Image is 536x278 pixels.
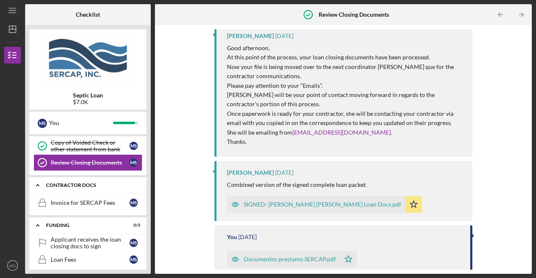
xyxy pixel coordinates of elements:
[46,223,119,228] div: Funding
[227,81,464,90] p: Please pay attention to your “Emails”.
[73,92,103,99] b: Septic Loan
[238,234,257,240] time: 2025-07-23 20:39
[227,53,464,62] p: At this point of the process, your loan closing documents have been processed.
[33,154,142,171] a: Review Closing DocumentsMS
[129,239,138,247] div: M S
[275,33,294,39] time: 2025-08-07 20:12
[227,33,274,39] div: [PERSON_NAME]
[33,138,142,154] a: Copy of Voided Check or other statement from bankMS
[244,256,336,263] div: Documentos prestamo SERCAP.pdf
[227,251,357,268] button: Documentos prestamo SERCAP.pdf
[244,201,401,208] div: SIGNED- [PERSON_NAME] [PERSON_NAME] Loan Docs.pdf
[227,90,464,109] p: [PERSON_NAME] will be your point of contact moving forward in regards to the contractor's portion...
[227,128,464,137] p: She will be emailing from .
[46,183,136,188] div: Contractor Docs
[227,169,274,176] div: [PERSON_NAME]
[129,255,138,264] div: M S
[51,139,129,153] div: Copy of Voided Check or other statement from bank
[129,158,138,167] div: M S
[319,11,389,18] b: Review Closing Documents
[227,180,367,189] p: Combined version of the signed complete loan packet.
[125,223,140,228] div: 0 / 3
[10,263,15,268] text: MS
[227,196,422,213] button: SIGNED- [PERSON_NAME] [PERSON_NAME] Loan Docs.pdf
[51,256,129,263] div: Loan Fees
[227,109,464,128] p: Once paperwork is ready for your contractor, she will be contacting your contractor via email wit...
[227,137,464,146] p: Thanks.
[76,11,100,18] b: Checklist
[33,194,142,211] a: Invoice for SERCAP FeesMS
[51,159,129,166] div: Review Closing Documents
[73,99,103,105] div: $7.0K
[227,43,464,53] p: Good afternoon,
[38,119,47,128] div: M S
[227,234,237,240] div: You
[129,199,138,207] div: M S
[227,62,464,81] p: Now your file is being moved over to the next coordinator [PERSON_NAME] que for the contractor co...
[4,257,21,274] button: MS
[292,129,391,136] a: [EMAIL_ADDRESS][DOMAIN_NAME]
[29,33,147,84] img: Product logo
[51,199,129,206] div: Invoice for SERCAP Fees
[51,236,129,250] div: Applicant receives the loan closing docs to sign
[33,235,142,251] a: Applicant receives the loan closing docs to signMS
[33,251,142,268] a: Loan FeesMS
[129,142,138,150] div: M S
[49,116,113,130] div: You
[275,169,294,176] time: 2025-08-04 21:53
